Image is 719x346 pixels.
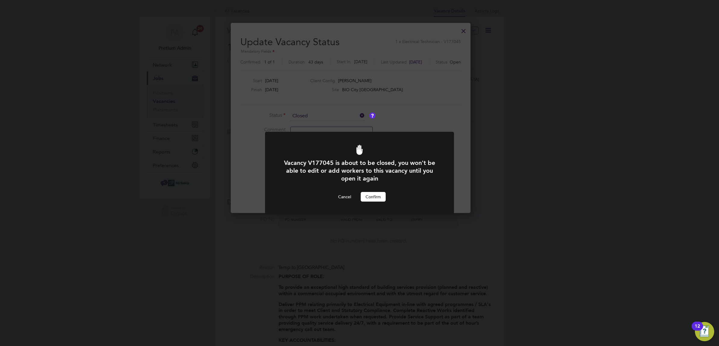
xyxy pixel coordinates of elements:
[695,322,714,341] button: Open Resource Center, 12 new notifications
[361,192,386,202] button: Confirm
[281,159,438,182] h1: Vacancy V177045 is about to be closed, you won't be able to edit or add workers to this vacancy u...
[369,113,375,119] button: Vacancy Status Definitions
[333,192,356,202] button: Cancel
[695,326,700,334] div: 12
